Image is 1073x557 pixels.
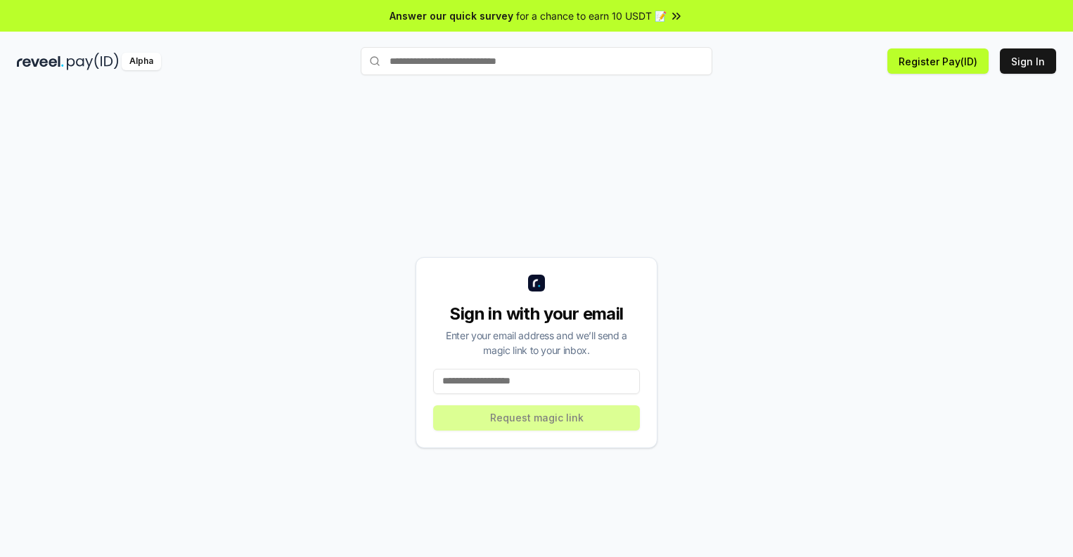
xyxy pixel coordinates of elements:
img: reveel_dark [17,53,64,70]
div: Sign in with your email [433,303,640,325]
div: Alpha [122,53,161,70]
img: pay_id [67,53,119,70]
div: Enter your email address and we’ll send a magic link to your inbox. [433,328,640,358]
span: Answer our quick survey [390,8,513,23]
span: for a chance to earn 10 USDT 📝 [516,8,667,23]
button: Sign In [1000,48,1056,74]
img: logo_small [528,275,545,291]
button: Register Pay(ID) [887,48,989,74]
